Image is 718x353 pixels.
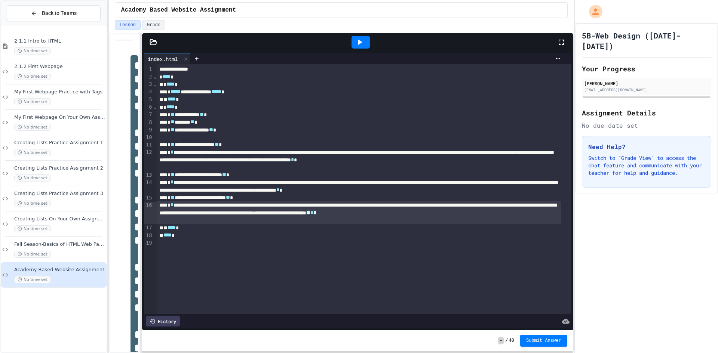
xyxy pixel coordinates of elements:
[14,267,105,273] span: Academy Based Website Assignment
[7,5,101,21] button: Back to Teams
[144,232,153,239] div: 18
[144,119,153,126] div: 8
[115,20,141,30] button: Lesson
[144,194,153,202] div: 15
[14,251,51,258] span: No time set
[14,216,105,222] span: Creating Lists On Your Own Assignment
[142,20,165,30] button: Grade
[582,64,711,74] h2: Your Progress
[14,149,51,156] span: No time set
[144,134,153,141] div: 10
[582,108,711,118] h2: Assignment Details
[582,30,711,51] h1: 5B-Web Design ([DATE]-[DATE])
[14,200,51,207] span: No time set
[144,66,153,73] div: 1
[144,149,153,171] div: 12
[144,239,153,247] div: 19
[14,191,105,197] span: Creating Lists Practice Assignment 3
[153,81,157,87] span: Fold line
[144,103,153,111] div: 6
[14,73,51,80] span: No time set
[144,88,153,96] div: 4
[14,47,51,55] span: No time set
[498,337,504,344] span: -
[144,179,153,194] div: 14
[14,276,51,283] span: No time set
[144,171,153,179] div: 13
[144,96,153,103] div: 5
[584,87,709,93] div: [EMAIL_ADDRESS][DOMAIN_NAME]
[14,38,105,44] span: 2.1.1 Intro to HTML
[520,335,567,347] button: Submit Answer
[144,111,153,118] div: 7
[144,141,153,149] div: 11
[144,55,181,63] div: index.html
[14,114,105,121] span: My First Webpage On Your Own Assignment
[14,225,51,232] span: No time set
[584,80,709,87] div: [PERSON_NAME]
[14,64,105,70] span: 2.1.2 First Webpage
[146,316,180,326] div: History
[582,121,711,130] div: No due date set
[144,81,153,88] div: 3
[144,53,191,64] div: index.html
[14,174,51,182] span: No time set
[14,140,105,146] span: Creating Lists Practice Assignment 1
[144,73,153,81] div: 2
[588,142,705,151] h3: Need Help?
[144,202,153,224] div: 16
[14,124,51,131] span: No time set
[153,74,157,80] span: Fold line
[153,104,157,110] span: Fold line
[14,241,105,248] span: Fall Season-Basics of HTML Web Page Assignment
[14,165,105,171] span: Creating Lists Practice Assignment 2
[42,9,77,17] span: Back to Teams
[14,98,51,105] span: No time set
[509,338,514,344] span: 40
[14,89,105,95] span: My First Webpage Practice with Tags
[581,3,604,20] div: My Account
[526,338,561,344] span: Submit Answer
[505,338,508,344] span: /
[144,126,153,134] div: 9
[588,154,705,177] p: Switch to "Grade View" to access the chat feature and communicate with your teacher for help and ...
[121,6,236,15] span: Academy Based Website Assignment
[144,224,153,232] div: 17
